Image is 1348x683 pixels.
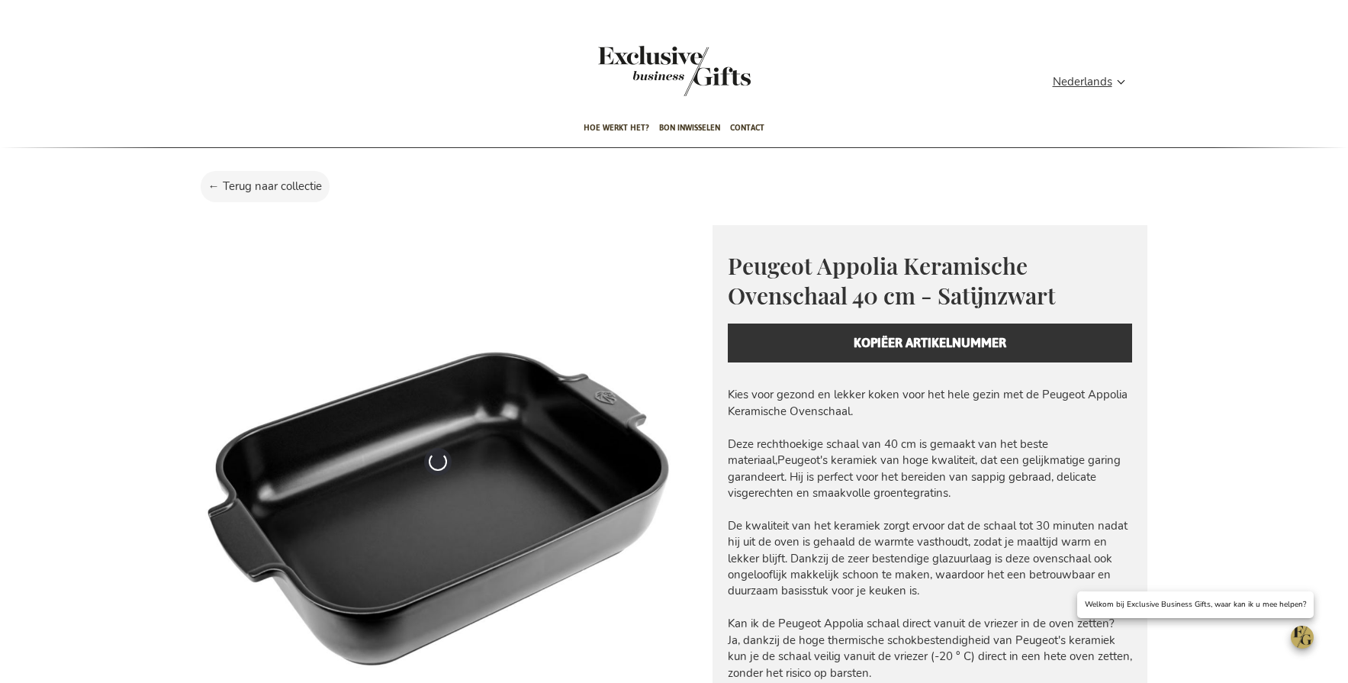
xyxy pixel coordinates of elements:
[659,110,720,146] span: Bon inwisselen
[1053,73,1112,91] span: Nederlands
[1053,73,1135,91] div: Nederlands
[728,387,1135,681] div: Kies voor gezond en lekker koken voor het hele gezin met de Peugeot Appolia Keramische Ovenschaal...
[730,110,764,146] span: Contact
[728,250,1056,311] span: Peugeot Appolia Keramische Ovenschaal 40 cm - Satijnzwart
[584,110,649,146] span: Hoe werkt het?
